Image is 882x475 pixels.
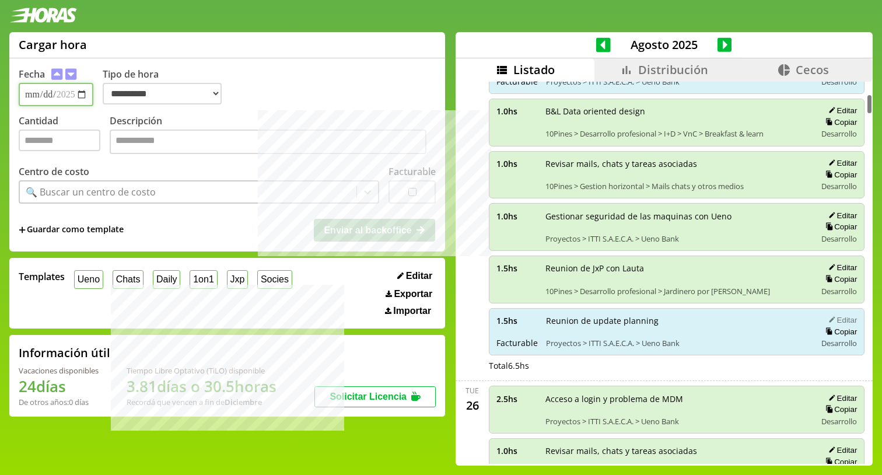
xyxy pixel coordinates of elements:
[821,416,857,427] span: Desarrollo
[393,306,431,316] span: Importar
[190,270,217,288] button: 1on1
[456,82,873,464] div: scrollable content
[821,181,857,191] span: Desarrollo
[496,337,538,348] span: Facturable
[406,271,432,281] span: Editar
[127,397,276,407] div: Recordá que vencen a fin de
[545,416,808,427] span: Proyectos > ITTI S.A.E.C.A. > Ueno Bank
[496,106,537,117] span: 1.0 hs
[545,393,808,404] span: Acceso a login y problema de MDM
[825,106,857,116] button: Editar
[545,286,808,296] span: 10Pines > Desarrollo profesional > Jardinero por [PERSON_NAME]
[821,286,857,296] span: Desarrollo
[496,76,538,87] span: Facturable
[545,181,808,191] span: 10Pines > Gestion horizontal > Mails chats y otros medios
[822,222,857,232] button: Copiar
[394,289,432,299] span: Exportar
[19,223,26,236] span: +
[546,338,808,348] span: Proyectos > ITTI S.A.E.C.A. > Ueno Bank
[822,274,857,284] button: Copiar
[545,128,808,139] span: 10Pines > Desarrollo profesional > I+D > VnC > Breakfast & learn
[545,211,808,222] span: Gestionar seguridad de las maquinas con Ueno
[153,270,180,288] button: Daily
[19,37,87,53] h1: Cargar hora
[103,83,222,104] select: Tipo de hora
[19,68,45,81] label: Fecha
[545,263,808,274] span: Reunion de JxP con Lauta
[127,365,276,376] div: Tiempo Libre Optativo (TiLO) disponible
[388,165,436,178] label: Facturable
[463,396,482,414] div: 26
[394,270,436,282] button: Editar
[496,263,537,274] span: 1.5 hs
[496,211,537,222] span: 1.0 hs
[19,345,110,361] h2: Información útil
[545,445,808,456] span: Revisar mails, chats y tareas asociadas
[225,397,262,407] b: Diciembre
[496,445,537,456] span: 1.0 hs
[545,233,808,244] span: Proyectos > ITTI S.A.E.C.A. > Ueno Bank
[19,365,99,376] div: Vacaciones disponibles
[821,233,857,244] span: Desarrollo
[382,288,436,300] button: Exportar
[822,117,857,127] button: Copiar
[822,404,857,414] button: Copiar
[110,130,426,154] textarea: Descripción
[19,223,124,236] span: +Guardar como template
[825,211,857,221] button: Editar
[825,315,857,325] button: Editar
[19,165,89,178] label: Centro de costo
[546,76,808,87] span: Proyectos > ITTI S.A.E.C.A. > Ueno Bank
[545,158,808,169] span: Revisar mails, chats y tareas asociadas
[513,62,555,78] span: Listado
[611,37,717,53] span: Agosto 2025
[825,263,857,273] button: Editar
[26,186,156,198] div: 🔍 Buscar un centro de costo
[19,114,110,157] label: Cantidad
[113,270,143,288] button: Chats
[825,445,857,455] button: Editar
[496,158,537,169] span: 1.0 hs
[227,270,249,288] button: Jxp
[821,128,857,139] span: Desarrollo
[822,327,857,337] button: Copiar
[822,457,857,467] button: Copiar
[825,393,857,403] button: Editar
[19,130,100,151] input: Cantidad
[19,270,65,283] span: Templates
[74,270,103,288] button: Ueno
[19,376,99,397] h1: 24 días
[257,270,292,288] button: Socies
[330,392,407,401] span: Solicitar Licencia
[127,376,276,397] h1: 3.81 días o 30.5 horas
[821,338,857,348] span: Desarrollo
[821,76,857,87] span: Desarrollo
[466,386,479,396] div: Tue
[545,106,808,117] span: B&L Data oriented design
[825,158,857,168] button: Editar
[314,386,436,407] button: Solicitar Licencia
[638,62,708,78] span: Distribución
[103,68,231,106] label: Tipo de hora
[822,170,857,180] button: Copiar
[796,62,829,78] span: Cecos
[489,360,865,371] div: Total 6.5 hs
[546,315,808,326] span: Reunion de update planning
[496,393,537,404] span: 2.5 hs
[496,315,538,326] span: 1.5 hs
[19,397,99,407] div: De otros años: 0 días
[9,8,77,23] img: logotipo
[110,114,436,157] label: Descripción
